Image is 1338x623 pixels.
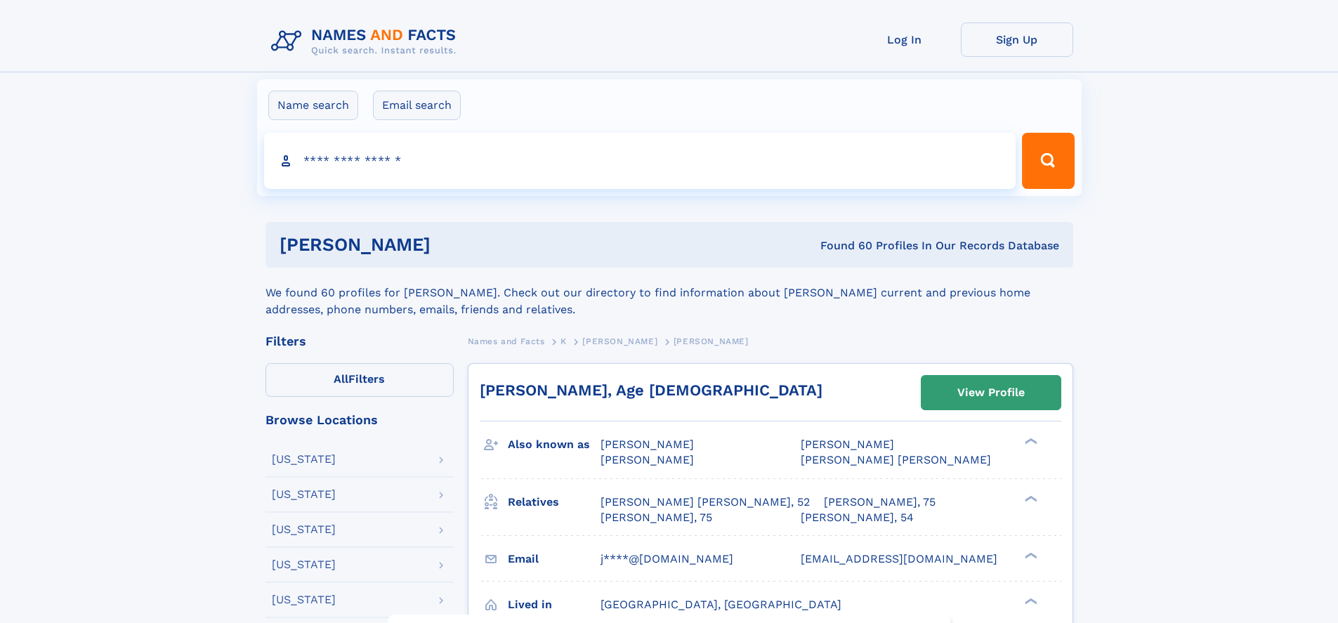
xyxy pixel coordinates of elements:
h3: Also known as [508,433,601,457]
div: View Profile [957,376,1025,409]
div: Browse Locations [265,414,454,426]
div: ❯ [1021,596,1038,605]
a: [PERSON_NAME], 75 [601,510,712,525]
div: ❯ [1021,551,1038,560]
div: [US_STATE] [272,559,336,570]
div: Filters [265,335,454,348]
h3: Relatives [508,490,601,514]
a: [PERSON_NAME], 54 [801,510,914,525]
h3: Email [508,547,601,571]
a: [PERSON_NAME] [PERSON_NAME], 52 [601,494,810,510]
span: All [334,372,348,386]
a: [PERSON_NAME] [582,332,657,350]
a: Names and Facts [468,332,545,350]
div: ❯ [1021,494,1038,503]
div: Found 60 Profiles In Our Records Database [625,238,1059,254]
span: [GEOGRAPHIC_DATA], [GEOGRAPHIC_DATA] [601,598,841,611]
span: [PERSON_NAME] [PERSON_NAME] [801,453,991,466]
span: [PERSON_NAME] [601,438,694,451]
a: K [560,332,567,350]
div: ❯ [1021,437,1038,446]
span: [EMAIL_ADDRESS][DOMAIN_NAME] [801,552,997,565]
span: [PERSON_NAME] [582,336,657,346]
a: Sign Up [961,22,1073,57]
a: [PERSON_NAME], Age [DEMOGRAPHIC_DATA] [480,381,822,399]
img: Logo Names and Facts [265,22,468,60]
div: [US_STATE] [272,524,336,535]
label: Email search [373,91,461,120]
div: [US_STATE] [272,594,336,605]
h1: [PERSON_NAME] [280,236,626,254]
button: Search Button [1022,133,1074,189]
label: Name search [268,91,358,120]
span: K [560,336,567,346]
div: We found 60 profiles for [PERSON_NAME]. Check out our directory to find information about [PERSON... [265,268,1073,318]
a: View Profile [921,376,1061,409]
a: [PERSON_NAME], 75 [824,494,936,510]
label: Filters [265,363,454,397]
span: [PERSON_NAME] [801,438,894,451]
div: [US_STATE] [272,454,336,465]
span: [PERSON_NAME] [601,453,694,466]
div: [US_STATE] [272,489,336,500]
span: [PERSON_NAME] [674,336,749,346]
a: Log In [848,22,961,57]
input: search input [264,133,1016,189]
h3: Lived in [508,593,601,617]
